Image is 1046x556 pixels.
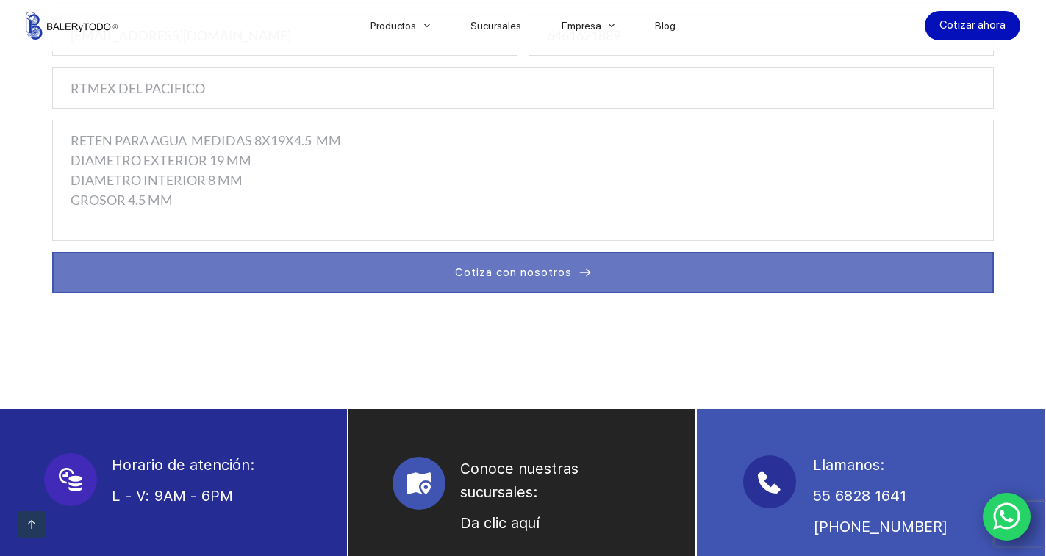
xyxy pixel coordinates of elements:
span: Horario de atención: [112,456,255,474]
a: Cotizar ahora [925,11,1020,40]
a: WhatsApp [983,493,1031,541]
span: L - V: 9AM - 6PM [112,487,233,505]
a: Ir arriba [18,511,45,538]
span: [PHONE_NUMBER] [813,518,948,535]
span: 55 6828 1641 [813,487,906,505]
span: Cotiza con nosotros [455,264,572,281]
button: Cotiza con nosotros [52,252,994,293]
input: Empresa [52,67,994,109]
img: Balerytodo [26,12,118,40]
span: Llamanos: [813,456,885,474]
span: Conoce nuestras sucursales: [460,460,583,501]
a: Da clic aquí [460,514,540,532]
